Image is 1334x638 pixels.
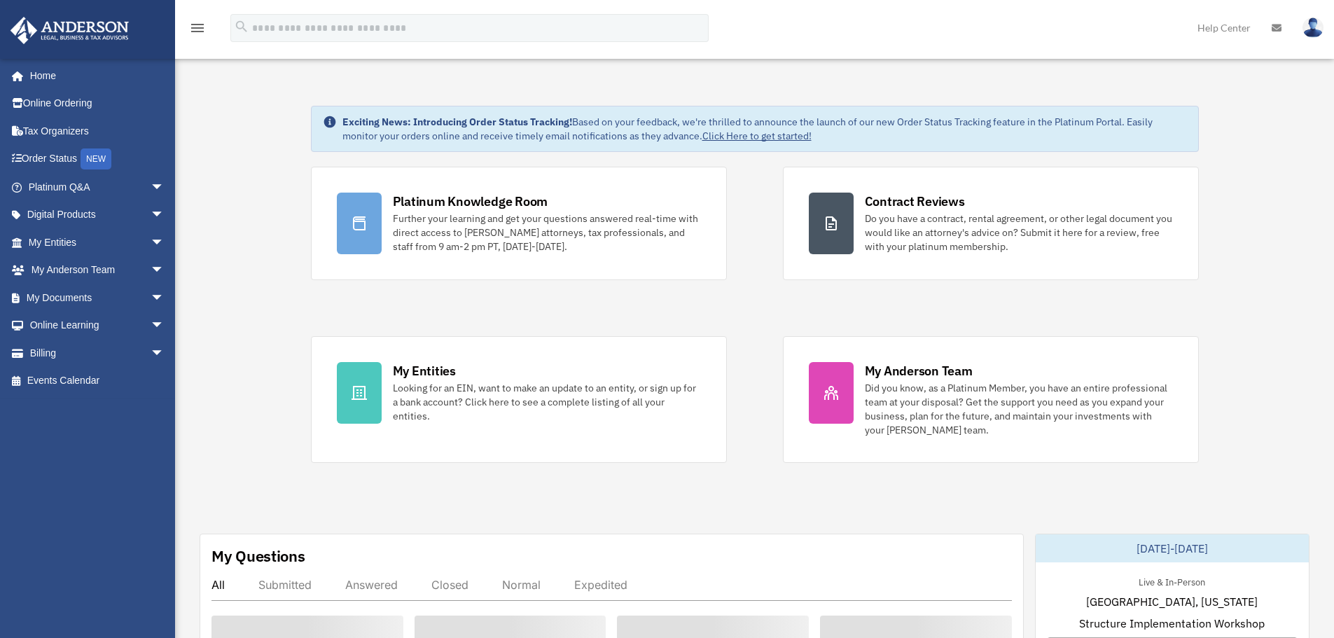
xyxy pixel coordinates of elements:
div: NEW [81,148,111,169]
img: Anderson Advisors Platinum Portal [6,17,133,44]
div: Answered [345,578,398,592]
a: Home [10,62,179,90]
a: Online Learningarrow_drop_down [10,312,186,340]
span: [GEOGRAPHIC_DATA], [US_STATE] [1086,593,1258,610]
a: Click Here to get started! [702,130,812,142]
div: My Anderson Team [865,362,973,380]
div: Submitted [258,578,312,592]
a: Events Calendar [10,367,186,395]
div: Live & In-Person [1127,574,1216,588]
i: menu [189,20,206,36]
span: arrow_drop_down [151,173,179,202]
a: Billingarrow_drop_down [10,339,186,367]
div: Normal [502,578,541,592]
div: Platinum Knowledge Room [393,193,548,210]
div: All [211,578,225,592]
a: Platinum Knowledge Room Further your learning and get your questions answered real-time with dire... [311,167,727,280]
strong: Exciting News: Introducing Order Status Tracking! [342,116,572,128]
a: My Entitiesarrow_drop_down [10,228,186,256]
a: Platinum Q&Aarrow_drop_down [10,173,186,201]
a: My Anderson Teamarrow_drop_down [10,256,186,284]
i: search [234,19,249,34]
span: arrow_drop_down [151,228,179,257]
a: menu [189,25,206,36]
img: User Pic [1302,18,1323,38]
a: My Anderson Team Did you know, as a Platinum Member, you have an entire professional team at your... [783,336,1199,463]
a: Online Ordering [10,90,186,118]
div: Based on your feedback, we're thrilled to announce the launch of our new Order Status Tracking fe... [342,115,1187,143]
div: Closed [431,578,468,592]
div: Expedited [574,578,627,592]
span: arrow_drop_down [151,339,179,368]
a: Order StatusNEW [10,145,186,174]
div: Did you know, as a Platinum Member, you have an entire professional team at your disposal? Get th... [865,381,1173,437]
span: arrow_drop_down [151,201,179,230]
a: Tax Organizers [10,117,186,145]
span: arrow_drop_down [151,284,179,312]
a: My Documentsarrow_drop_down [10,284,186,312]
a: Contract Reviews Do you have a contract, rental agreement, or other legal document you would like... [783,167,1199,280]
a: Digital Productsarrow_drop_down [10,201,186,229]
span: Structure Implementation Workshop [1079,615,1265,632]
div: Further your learning and get your questions answered real-time with direct access to [PERSON_NAM... [393,211,701,254]
div: Contract Reviews [865,193,965,210]
div: My Questions [211,546,305,567]
span: arrow_drop_down [151,312,179,340]
div: Do you have a contract, rental agreement, or other legal document you would like an attorney's ad... [865,211,1173,254]
a: My Entities Looking for an EIN, want to make an update to an entity, or sign up for a bank accoun... [311,336,727,463]
span: arrow_drop_down [151,256,179,285]
div: My Entities [393,362,456,380]
div: Looking for an EIN, want to make an update to an entity, or sign up for a bank account? Click her... [393,381,701,423]
div: [DATE]-[DATE] [1036,534,1309,562]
